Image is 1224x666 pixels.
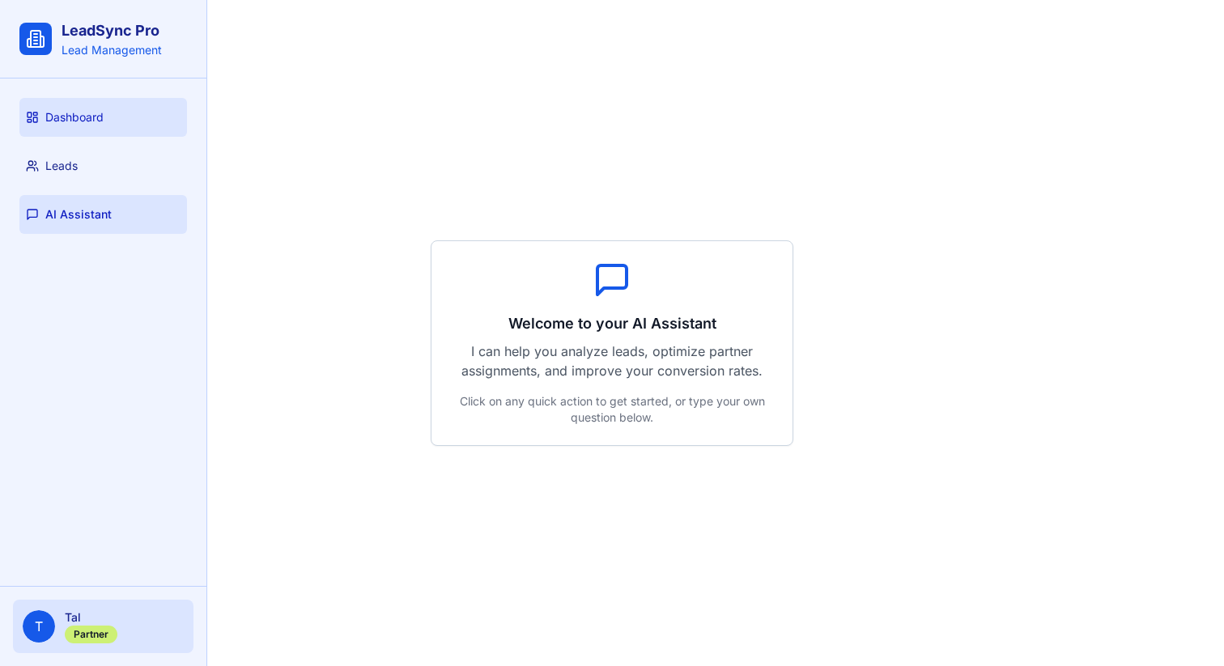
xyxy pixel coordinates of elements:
p: Click on any quick action to get started, or type your own question below. [451,393,773,426]
span: Dashboard [45,109,104,125]
span: AI Assistant [45,206,112,223]
div: Partner [65,626,117,643]
a: Dashboard [19,98,187,137]
h3: Welcome to your AI Assistant [451,312,773,335]
span: T [23,610,55,643]
a: Leads [19,146,187,185]
p: Tal [65,609,184,626]
h2: LeadSync Pro [62,19,162,42]
span: Leads [45,158,78,174]
p: Lead Management [62,42,162,58]
a: AI Assistant [19,195,187,234]
p: I can help you analyze leads, optimize partner assignments, and improve your conversion rates. [451,341,773,380]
